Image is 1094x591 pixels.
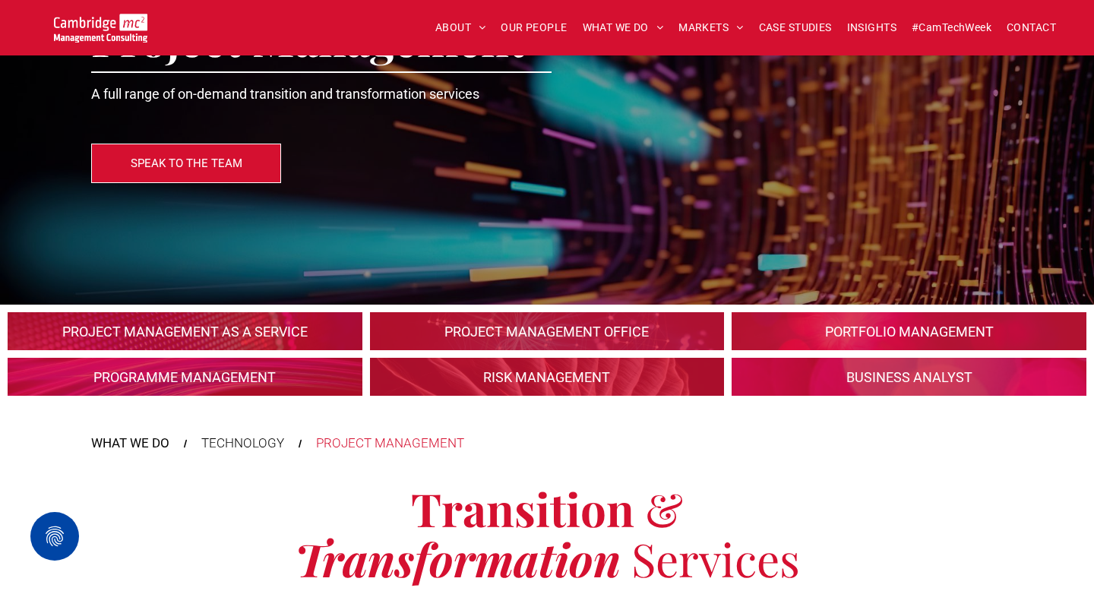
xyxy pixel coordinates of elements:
[91,144,281,183] a: SPEAK TO THE TEAM
[91,86,479,102] span: A full range of on-demand transition and transformation services
[131,144,242,182] span: SPEAK TO THE TEAM
[493,16,574,40] a: OUR PEOPLE
[370,312,725,350] a: Telecoms | Project Management Office As a Service | Why You Need a PMO
[428,16,494,40] a: ABOUT
[54,16,147,32] a: Your Business Transformed | Cambridge Management Consulting
[370,358,725,396] a: Risk Management As a Service | Outsource Your Risk Management
[575,16,672,40] a: WHAT WE DO
[904,16,999,40] a: #CamTechWeek
[91,434,1003,454] nav: Breadcrumbs
[732,312,1086,350] a: Telecoms | Portfolio Management As a Service | Select, Monitor
[54,14,147,43] img: Cambridge MC Logo
[91,434,169,454] a: WHAT WE DO
[671,16,751,40] a: MARKETS
[8,358,362,396] a: Programme Management As a Service | Align Your Goals & Projects
[732,358,1086,396] a: Business Analyst As a Service | Cambridge Management Consulting
[751,16,839,40] a: CASE STUDIES
[839,16,904,40] a: INSIGHTS
[999,16,1064,40] a: CONTACT
[295,528,621,589] span: Transformation
[411,478,634,539] span: Transition
[201,434,284,454] div: TECHNOLOGY
[631,528,800,589] span: Services
[645,478,683,539] span: &
[316,434,464,454] div: PROJECT MANAGEMENT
